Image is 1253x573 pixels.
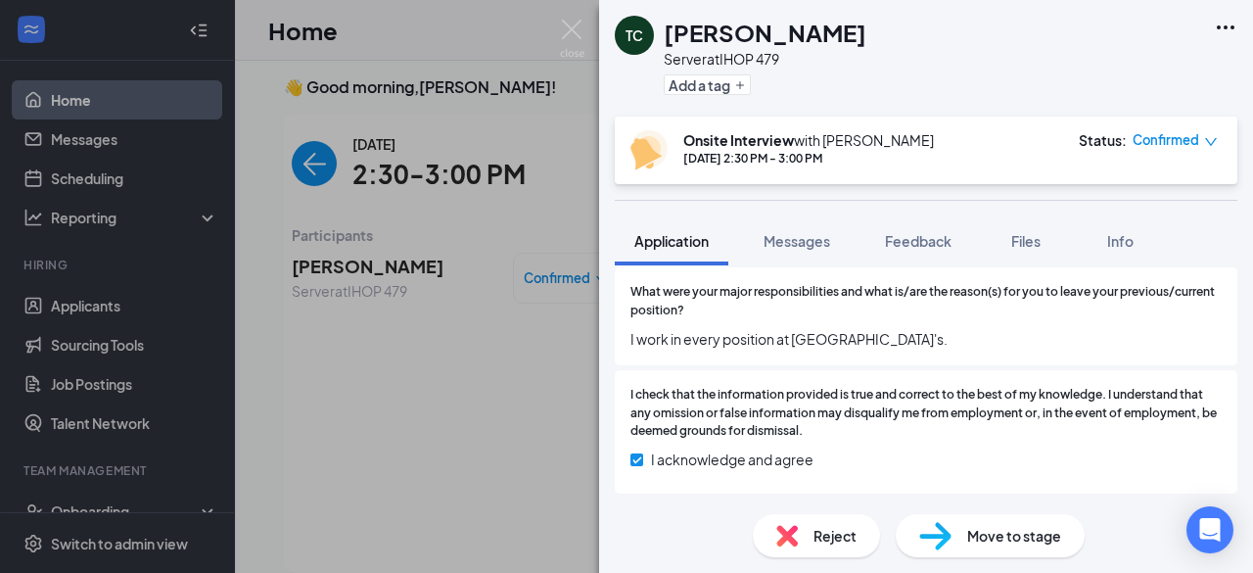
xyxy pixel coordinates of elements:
[651,449,813,470] span: I acknowledge and agree
[1214,16,1237,39] svg: Ellipses
[1079,130,1127,150] div: Status :
[664,74,751,95] button: PlusAdd a tag
[1011,232,1041,250] span: Files
[734,79,746,91] svg: Plus
[630,328,1222,350] span: I work in every position at [GEOGRAPHIC_DATA]'s.
[967,525,1061,547] span: Move to stage
[630,386,1222,442] span: I check that the information provided is true and correct to the best of my knowledge. I understa...
[764,232,830,250] span: Messages
[1186,506,1233,553] div: Open Intercom Messenger
[683,150,934,167] div: [DATE] 2:30 PM - 3:00 PM
[1133,130,1199,150] span: Confirmed
[1204,135,1218,149] span: down
[630,283,1222,320] span: What were your major responsibilities and what is/are the reason(s) for you to leave your previou...
[664,49,866,69] div: Server at IHOP 479
[683,130,934,150] div: with [PERSON_NAME]
[813,525,857,547] span: Reject
[885,232,951,250] span: Feedback
[664,16,866,49] h1: [PERSON_NAME]
[1107,232,1134,250] span: Info
[683,131,794,149] b: Onsite Interview
[626,25,643,45] div: TC
[634,232,709,250] span: Application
